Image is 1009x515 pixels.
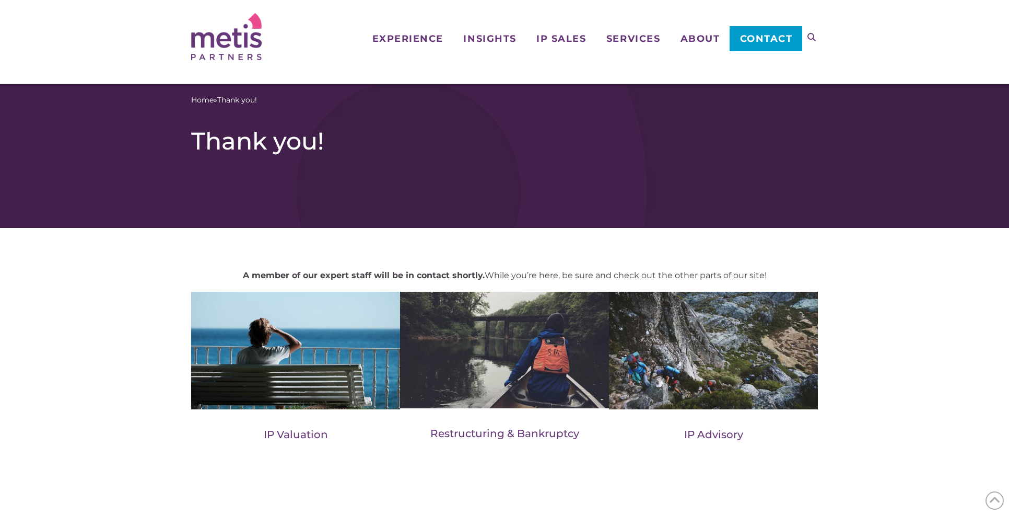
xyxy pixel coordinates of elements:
span: Back to Top [985,491,1004,510]
span: IP Sales [536,34,586,43]
p: While you’re here, be sure and check out the other parts of our site! [191,270,818,281]
a: Home [191,95,214,106]
a: IP Valuation [264,428,328,441]
span: Contact [740,34,793,43]
a: Restructuring & Bankruptcy [430,427,579,440]
img: Metis Partners [191,13,262,60]
strong: A member of our expert staff will be in contact shortly. [243,270,485,280]
span: Services [606,34,660,43]
span: Thank you! [217,95,257,106]
span: About [681,34,720,43]
a: IP Advisory [684,428,743,441]
span: Insights [463,34,516,43]
span: Experience [372,34,443,43]
span: » [191,95,257,106]
h1: Thank you! [191,127,818,156]
a: Contact [730,26,802,51]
